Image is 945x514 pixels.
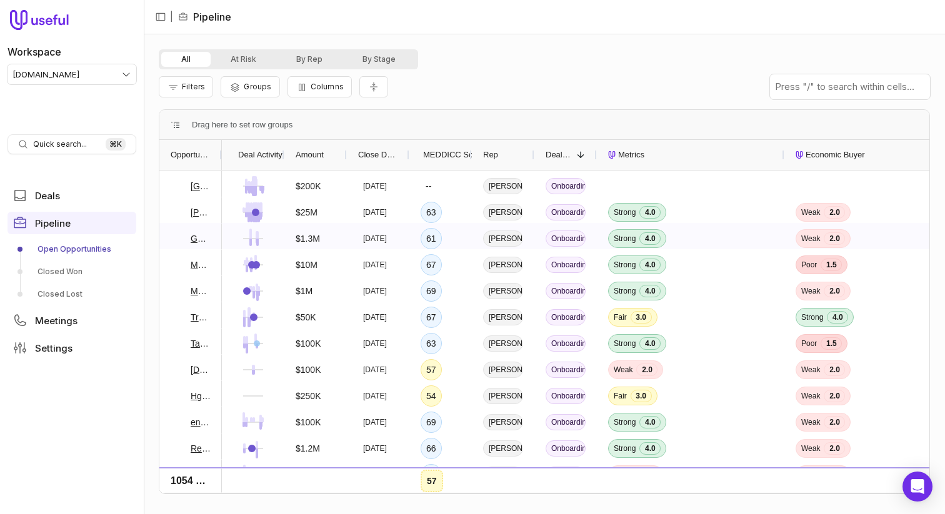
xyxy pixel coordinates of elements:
[824,206,845,219] span: 2.0
[296,415,321,430] span: $100K
[770,74,930,99] input: Press "/" to search within cells...
[221,76,279,97] button: Group Pipeline
[614,234,636,244] span: Strong
[483,257,523,273] span: [PERSON_NAME]
[483,335,523,352] span: [PERSON_NAME]
[363,417,387,427] time: [DATE]
[639,337,661,350] span: 4.0
[421,438,442,459] div: 66
[483,309,523,325] span: [PERSON_NAME]
[363,312,387,322] time: [DATE]
[296,179,321,194] span: $200K
[801,417,820,427] span: Weak
[191,362,211,377] a: [DOMAIN_NAME]
[244,82,271,91] span: Groups
[296,147,324,162] span: Amount
[801,391,820,401] span: Weak
[211,52,276,67] button: At Risk
[191,493,211,508] a: Guidepoint - Target Account Deal
[636,468,657,481] span: 2.0
[7,337,136,359] a: Settings
[801,234,820,244] span: Weak
[608,140,773,170] div: Metrics
[614,312,627,322] span: Fair
[191,205,211,220] a: [PERSON_NAME] - settlement admin
[171,147,211,162] span: Opportunity
[191,467,211,482] a: Atticus Administration LLC - Target Account Deal
[639,416,661,428] span: 4.0
[824,285,845,297] span: 2.0
[296,205,317,220] span: $25M
[311,82,344,91] span: Columns
[35,316,77,325] span: Meetings
[35,219,71,228] span: Pipeline
[363,234,387,244] time: [DATE]
[106,138,126,151] kbd: ⌘ K
[7,262,136,282] a: Closed Won
[801,207,820,217] span: Weak
[33,139,87,149] span: Quick search...
[639,232,661,245] span: 4.0
[296,257,317,272] span: $10M
[546,440,586,457] span: Onboarding
[639,285,661,297] span: 4.0
[614,260,636,270] span: Strong
[159,76,213,97] button: Filter Pipeline
[421,307,442,328] div: 67
[801,312,823,322] span: Strong
[902,472,932,502] div: Open Intercom Messenger
[483,362,523,378] span: [PERSON_NAME]
[296,310,316,325] span: $50K
[483,493,523,509] span: [PERSON_NAME]
[614,417,636,427] span: Strong
[614,339,636,348] span: Strong
[421,333,442,354] div: 63
[639,206,661,219] span: 4.0
[614,443,636,453] span: Strong
[546,309,586,325] span: Onboarding
[546,414,586,430] span: Onboarding
[631,311,652,324] span: 3.0
[178,9,231,24] li: Pipeline
[824,442,845,455] span: 2.0
[824,232,845,245] span: 2.0
[483,147,498,162] span: Rep
[546,204,586,220] span: Onboarding
[35,191,60,200] span: Deals
[296,284,312,299] span: $1M
[7,44,61,59] label: Workspace
[421,228,442,249] div: 61
[614,391,627,401] span: Fair
[363,207,387,217] time: [DATE]
[192,117,292,132] div: Row Groups
[546,335,586,352] span: Onboarding
[238,147,282,162] span: Deal Activity
[483,178,523,194] span: [PERSON_NAME]
[824,363,845,376] span: 2.0
[546,493,586,509] span: Onboarding
[614,286,636,296] span: Strong
[614,470,632,480] span: Weak
[287,76,352,97] button: Columns
[639,259,661,271] span: 4.0
[421,176,436,196] div: --
[342,52,416,67] button: By Stage
[421,140,461,170] div: MEDDICC Score
[546,178,586,194] span: Onboarding
[801,365,820,375] span: Weak
[363,470,387,480] time: [DATE]
[423,147,484,162] span: MEDDICC Score
[821,337,842,350] span: 1.5
[483,414,523,430] span: [PERSON_NAME]
[421,202,442,223] div: 63
[191,336,211,351] a: Target Brands Inc
[161,52,211,67] button: All
[191,415,211,430] a: enCappture
[801,260,817,270] span: Poor
[182,82,205,91] span: Filters
[546,388,586,404] span: Onboarding
[636,363,657,376] span: 2.0
[363,443,387,453] time: [DATE]
[421,254,442,275] div: 67
[191,231,211,246] a: Getsaral - oauth partnership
